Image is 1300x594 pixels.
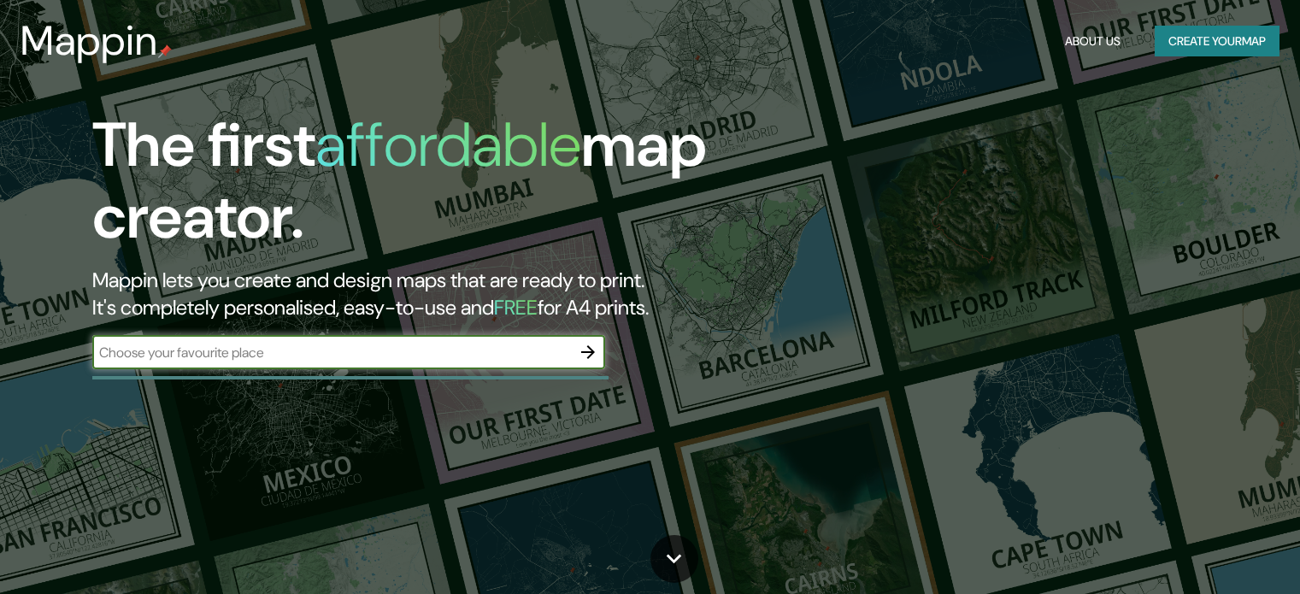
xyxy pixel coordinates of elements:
input: Choose your favourite place [92,343,571,362]
h1: affordable [315,105,581,185]
h1: The first map creator. [92,109,743,267]
img: mappin-pin [158,44,172,58]
h2: Mappin lets you create and design maps that are ready to print. It's completely personalised, eas... [92,267,743,321]
h3: Mappin [21,17,158,65]
button: Create yourmap [1155,26,1279,57]
button: About Us [1058,26,1127,57]
h5: FREE [494,294,538,321]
